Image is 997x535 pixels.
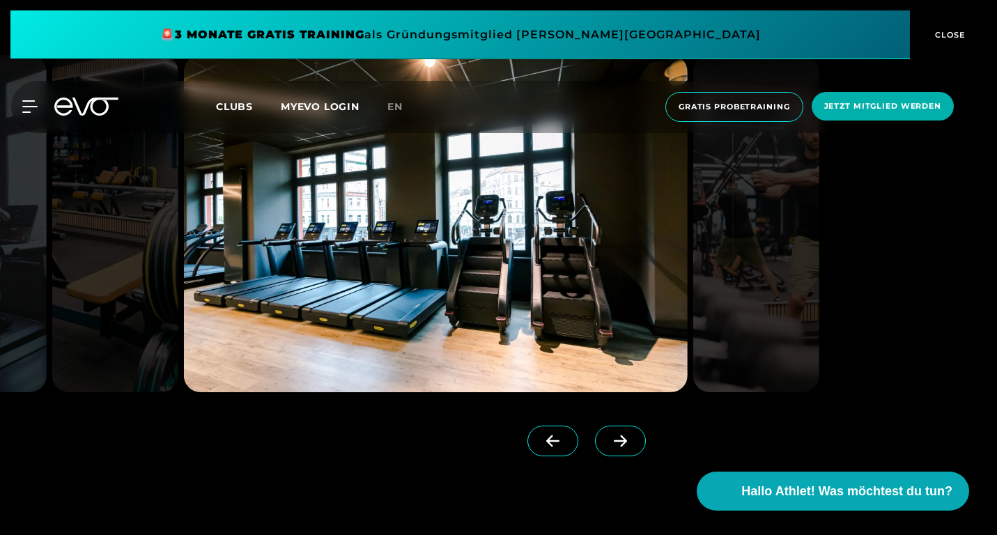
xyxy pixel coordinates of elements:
a: Jetzt Mitglied werden [807,92,958,122]
button: Hallo Athlet! Was möchtest du tun? [697,472,969,511]
span: CLOSE [932,29,966,41]
a: Gratis Probetraining [661,92,807,122]
a: MYEVO LOGIN [281,100,360,113]
a: en [387,99,419,115]
span: Hallo Athlet! Was möchtest du tun? [741,482,952,501]
span: Clubs [216,100,253,113]
span: Jetzt Mitglied werden [824,100,941,112]
img: evofitness [52,55,178,392]
img: evofitness [693,55,819,392]
img: evofitness [183,55,687,392]
a: Clubs [216,100,281,113]
span: en [387,100,403,113]
button: CLOSE [910,10,987,59]
span: Gratis Probetraining [679,101,790,113]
